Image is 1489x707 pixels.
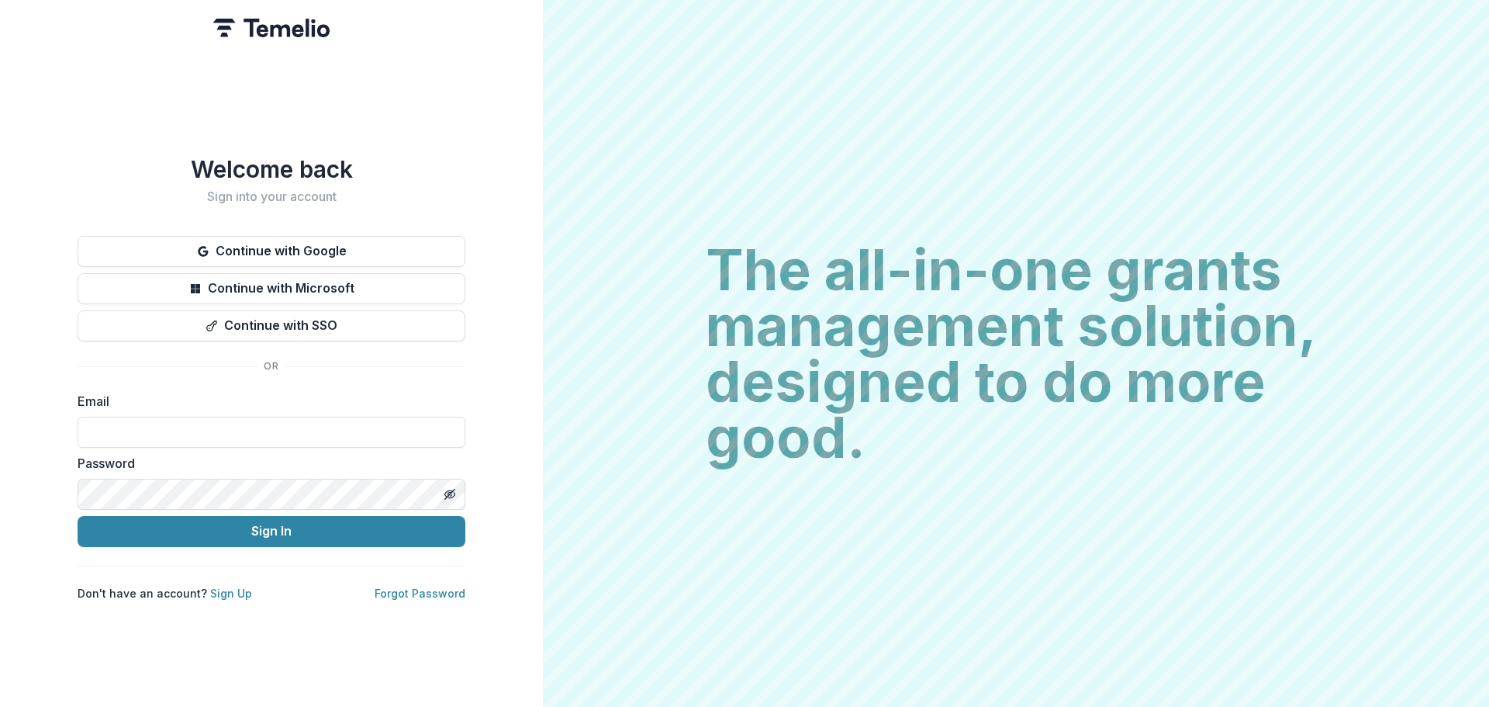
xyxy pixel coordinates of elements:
label: Password [78,454,456,473]
button: Continue with Google [78,236,465,267]
h2: Sign into your account [78,189,465,204]
a: Forgot Password [375,587,465,600]
h1: Welcome back [78,155,465,183]
img: Temelio [213,19,330,37]
p: Don't have an account? [78,585,252,601]
button: Continue with Microsoft [78,273,465,304]
button: Continue with SSO [78,310,465,341]
button: Toggle password visibility [437,482,462,507]
label: Email [78,392,456,411]
a: Sign Up [210,587,252,600]
button: Sign In [78,516,465,547]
